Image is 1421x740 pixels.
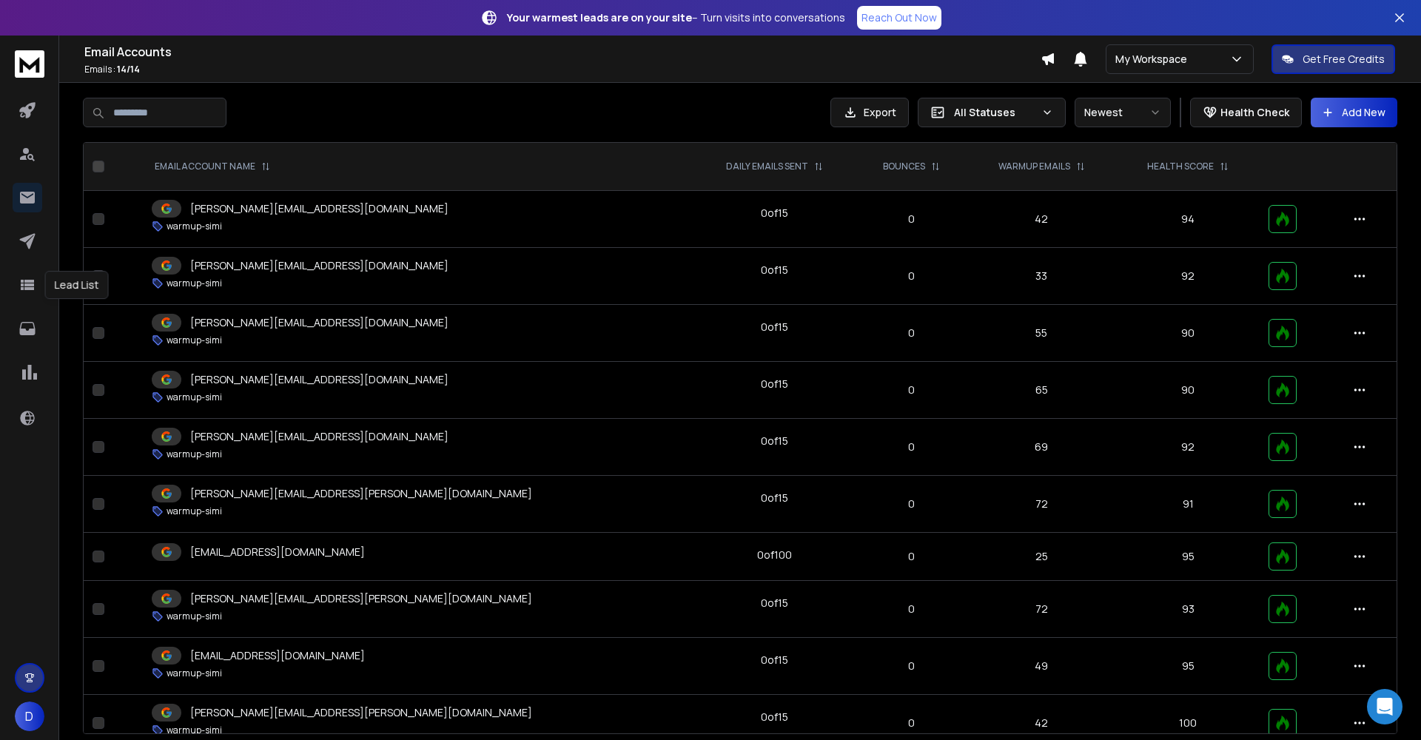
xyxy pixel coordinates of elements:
[1117,476,1260,533] td: 91
[1117,638,1260,695] td: 95
[967,362,1117,419] td: 65
[1117,248,1260,305] td: 92
[1117,533,1260,581] td: 95
[761,710,788,724] div: 0 of 15
[761,596,788,610] div: 0 of 15
[726,161,808,172] p: DAILY EMAILS SENT
[167,724,222,736] p: warmup-simi
[117,63,140,75] span: 14 / 14
[167,334,222,346] p: warmup-simi
[167,610,222,622] p: warmup-simi
[190,705,532,720] p: [PERSON_NAME][EMAIL_ADDRESS][PERSON_NAME][DOMAIN_NAME]
[190,372,449,387] p: [PERSON_NAME][EMAIL_ADDRESS][DOMAIN_NAME]
[967,419,1117,476] td: 69
[954,105,1035,120] p: All Statuses
[866,269,958,283] p: 0
[757,548,792,562] div: 0 of 100
[967,248,1117,305] td: 33
[861,10,937,25] p: Reach Out Now
[167,391,222,403] p: warmup-simi
[167,221,222,232] p: warmup-simi
[190,486,532,501] p: [PERSON_NAME][EMAIL_ADDRESS][PERSON_NAME][DOMAIN_NAME]
[761,653,788,667] div: 0 of 15
[1115,52,1193,67] p: My Workspace
[866,549,958,564] p: 0
[761,206,788,221] div: 0 of 15
[190,591,532,606] p: [PERSON_NAME][EMAIL_ADDRESS][PERSON_NAME][DOMAIN_NAME]
[866,440,958,454] p: 0
[167,277,222,289] p: warmup-simi
[866,497,958,511] p: 0
[1220,105,1289,120] p: Health Check
[1271,44,1395,74] button: Get Free Credits
[866,326,958,340] p: 0
[866,716,958,730] p: 0
[1117,191,1260,248] td: 94
[15,702,44,731] button: D
[967,533,1117,581] td: 25
[84,43,1041,61] h1: Email Accounts
[967,476,1117,533] td: 72
[1367,689,1402,724] div: Open Intercom Messenger
[857,6,941,30] a: Reach Out Now
[190,648,365,663] p: [EMAIL_ADDRESS][DOMAIN_NAME]
[190,429,449,444] p: [PERSON_NAME][EMAIL_ADDRESS][DOMAIN_NAME]
[1190,98,1302,127] button: Health Check
[883,161,925,172] p: BOUNCES
[84,64,1041,75] p: Emails :
[190,545,365,559] p: [EMAIL_ADDRESS][DOMAIN_NAME]
[761,434,788,448] div: 0 of 15
[507,10,692,24] strong: Your warmest leads are on your site
[15,50,44,78] img: logo
[1117,362,1260,419] td: 90
[998,161,1070,172] p: WARMUP EMAILS
[866,602,958,616] p: 0
[1311,98,1397,127] button: Add New
[866,212,958,226] p: 0
[967,638,1117,695] td: 49
[761,377,788,391] div: 0 of 15
[167,448,222,460] p: warmup-simi
[761,320,788,334] div: 0 of 15
[866,659,958,673] p: 0
[507,10,845,25] p: – Turn visits into conversations
[830,98,909,127] button: Export
[190,315,449,330] p: [PERSON_NAME][EMAIL_ADDRESS][DOMAIN_NAME]
[1117,305,1260,362] td: 90
[761,491,788,505] div: 0 of 15
[190,258,449,273] p: [PERSON_NAME][EMAIL_ADDRESS][DOMAIN_NAME]
[1117,419,1260,476] td: 92
[1303,52,1385,67] p: Get Free Credits
[155,161,270,172] div: EMAIL ACCOUNT NAME
[1075,98,1171,127] button: Newest
[167,667,222,679] p: warmup-simi
[866,383,958,397] p: 0
[967,191,1117,248] td: 42
[967,581,1117,638] td: 72
[1117,581,1260,638] td: 93
[167,505,222,517] p: warmup-simi
[967,305,1117,362] td: 55
[1147,161,1214,172] p: HEALTH SCORE
[190,201,449,216] p: [PERSON_NAME][EMAIL_ADDRESS][DOMAIN_NAME]
[45,271,109,299] div: Lead List
[761,263,788,277] div: 0 of 15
